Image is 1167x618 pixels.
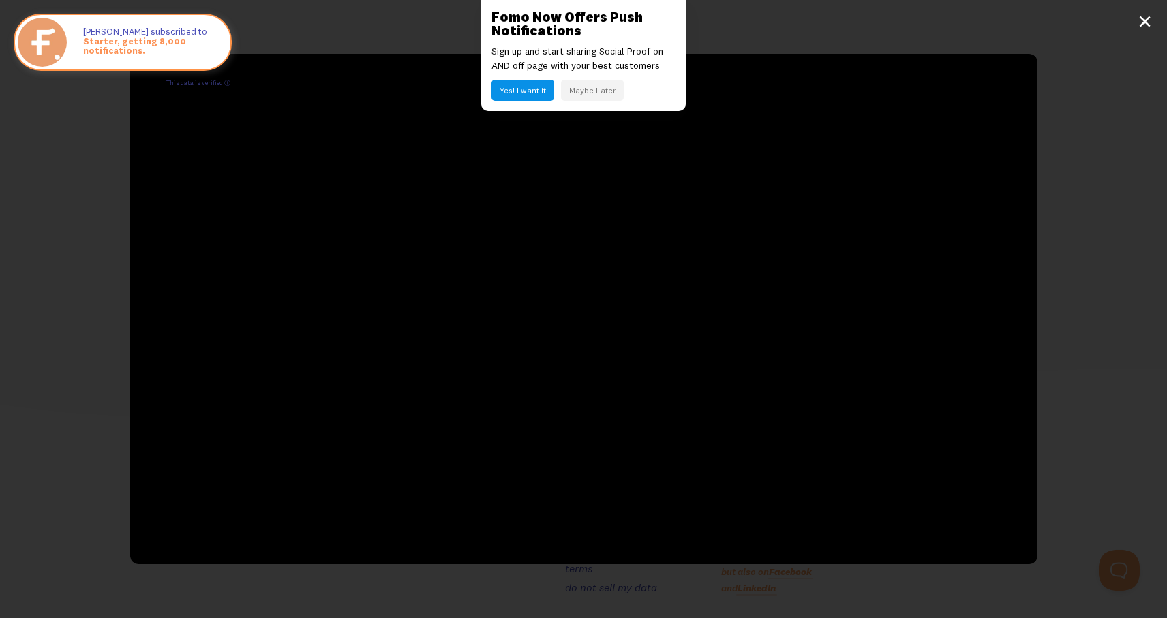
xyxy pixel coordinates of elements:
button: Maybe Later [561,80,624,101]
p: [PERSON_NAME] subscribed to [83,27,217,58]
img: Starter, getting 8,000 notifications. [18,18,67,67]
a: This data is verified ⓘ [166,79,230,87]
p: Sign up and start sharing Social Proof on AND off page with your best customers [491,44,676,73]
button: Yes! I want it [491,80,554,101]
h3: Fomo Now Offers Push Notifications [491,10,676,37]
span: Starter, getting 8,000 notifications. [83,36,217,56]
